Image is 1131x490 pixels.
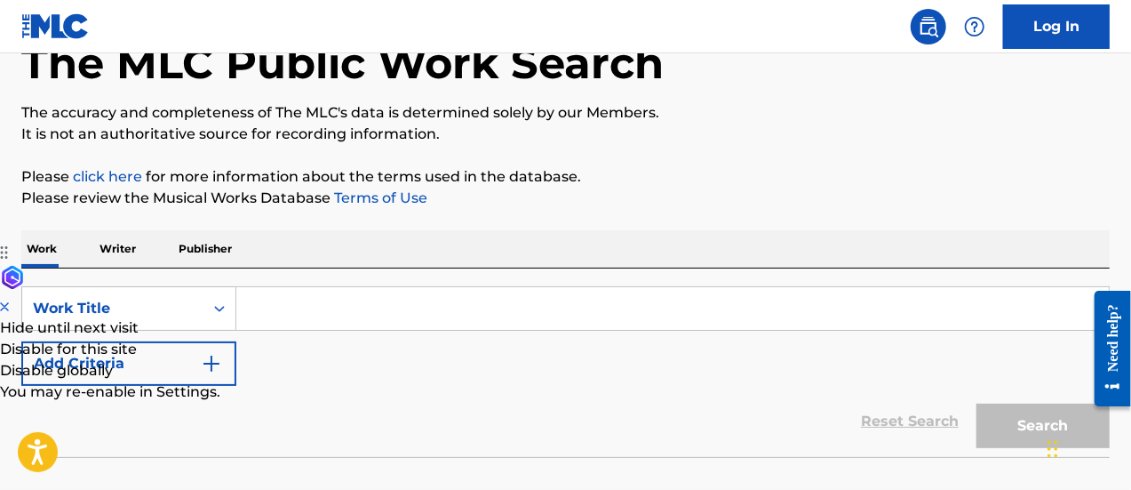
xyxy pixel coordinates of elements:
[173,230,237,268] p: Publisher
[964,16,985,37] img: help
[21,36,664,90] h1: The MLC Public Work Search
[21,13,90,39] img: MLC Logo
[21,166,1110,188] p: Please for more information about the terms used in the database.
[957,9,992,44] div: Help
[21,124,1110,145] p: It is not an authoritative source for recording information.
[911,9,946,44] a: Public Search
[94,230,141,268] p: Writer
[21,102,1110,124] p: The accuracy and completeness of The MLC's data is determined solely by our Members.
[1003,4,1110,49] a: Log In
[73,168,142,185] a: click here
[21,188,1110,209] p: Please review the Musical Works Database
[21,230,62,268] p: Work
[918,16,939,37] img: search
[1042,405,1131,490] iframe: Chat Widget
[1081,277,1131,420] iframe: Resource Center
[1047,422,1058,476] div: Drag
[331,189,427,206] a: Terms of Use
